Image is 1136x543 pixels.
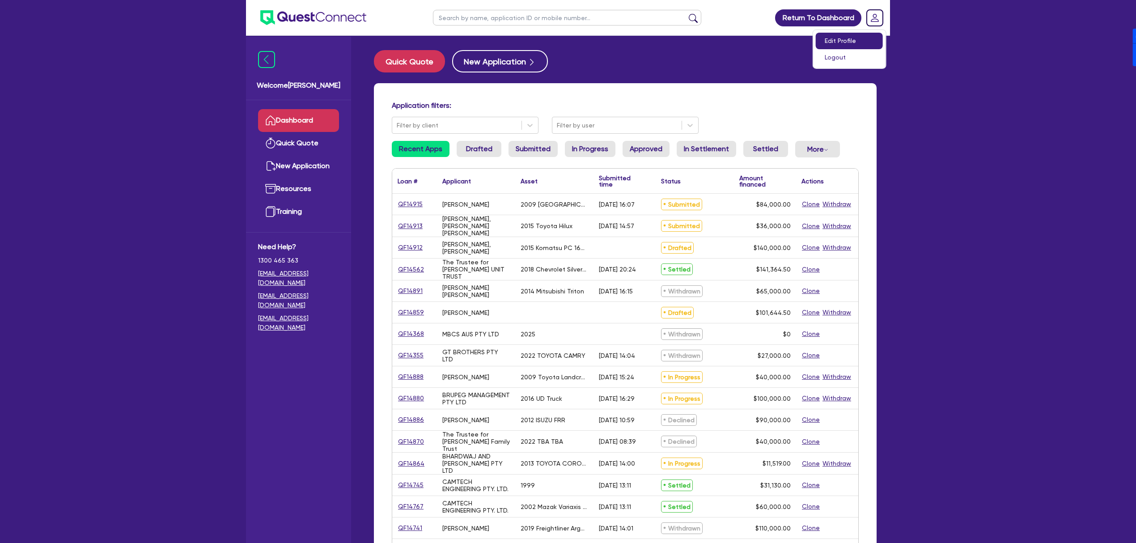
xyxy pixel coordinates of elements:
span: Settled [661,479,693,491]
button: Clone [801,264,820,275]
span: $0 [783,331,791,338]
div: Amount financed [739,175,791,187]
div: [DATE] 16:07 [599,201,635,208]
a: Dropdown toggle [863,6,886,30]
div: Actions [801,178,824,184]
div: [PERSON_NAME] [442,416,489,424]
span: $40,000.00 [756,373,791,381]
div: [DATE] 08:39 [599,438,636,445]
span: $101,644.50 [756,309,791,316]
a: QF14880 [398,393,424,403]
button: Quick Quote [374,50,445,72]
button: Clone [801,286,820,296]
button: Clone [801,393,820,403]
div: CAMTECH ENGINEERING PTY. LTD. [442,478,510,492]
span: $110,000.00 [755,525,791,532]
img: training [265,206,276,217]
button: Withdraw [822,242,852,253]
button: New Application [452,50,548,72]
button: Withdraw [822,458,852,469]
a: Approved [623,141,670,157]
div: Loan # [398,178,417,184]
span: $140,000.00 [754,244,791,251]
div: 2015 Komatsu PC 160-LC [521,244,588,251]
a: Dashboard [258,109,339,132]
div: 2002 Mazak Variaxis 630 5x [521,503,588,510]
a: QF14864 [398,458,425,469]
img: quest-connect-logo-blue [260,10,366,25]
a: Quick Quote [258,132,339,155]
div: 2025 [521,331,535,338]
div: [DATE] 16:15 [599,288,633,295]
span: Submitted [661,199,702,210]
div: 2022 TOYOTA CAMRY [521,352,585,359]
div: BHARDWAJ AND [PERSON_NAME] PTY LTD [442,453,510,474]
button: Withdraw [822,393,852,403]
a: In Settlement [677,141,736,157]
div: [DATE] 13:11 [599,482,631,489]
div: 1999 [521,482,535,489]
a: New Application [258,155,339,178]
div: [DATE] 20:24 [599,266,636,273]
img: resources [265,183,276,194]
span: Need Help? [258,242,339,252]
div: [DATE] 15:24 [599,373,634,381]
a: Logout [816,49,883,66]
a: QF14745 [398,480,424,490]
a: QF14912 [398,242,423,253]
div: MBCS AUS PTY LTD [442,331,499,338]
span: Declined [661,414,697,426]
a: [EMAIL_ADDRESS][DOMAIN_NAME] [258,291,339,310]
a: QF14888 [398,372,424,382]
span: $11,519.00 [763,460,791,467]
div: [PERSON_NAME] [442,373,489,381]
div: [PERSON_NAME] [442,525,489,532]
div: [PERSON_NAME] [PERSON_NAME] [442,284,510,298]
button: Clone [801,350,820,361]
a: QF14859 [398,307,424,318]
span: In Progress [661,393,703,404]
div: [PERSON_NAME], [PERSON_NAME] [PERSON_NAME] [442,215,510,237]
button: Clone [801,458,820,469]
a: QF14891 [398,286,423,296]
button: Withdraw [822,221,852,231]
button: Clone [801,415,820,425]
div: [PERSON_NAME] [442,309,489,316]
a: Drafted [457,141,501,157]
div: GT BROTHERS PTY LTD [442,348,510,363]
span: Drafted [661,307,694,318]
button: Clone [801,329,820,339]
button: Clone [801,523,820,533]
div: [DATE] 14:00 [599,460,635,467]
span: Withdrawn [661,285,703,297]
a: QF14368 [398,329,424,339]
a: Submitted [509,141,558,157]
a: Quick Quote [374,50,452,72]
div: 2016 UD Truck [521,395,562,402]
span: $65,000.00 [756,288,791,295]
div: Submitted time [599,175,642,187]
a: Training [258,200,339,223]
button: Clone [801,480,820,490]
a: QF14913 [398,221,423,231]
img: new-application [265,161,276,171]
button: Withdraw [822,372,852,382]
button: Withdraw [822,199,852,209]
a: QF14767 [398,501,424,512]
div: The Trustee for [PERSON_NAME] Family Trust [442,431,510,452]
div: Status [661,178,681,184]
div: [DATE] 14:04 [599,352,635,359]
button: Dropdown toggle [795,141,840,157]
span: Welcome [PERSON_NAME] [257,80,340,91]
span: $84,000.00 [756,201,791,208]
button: Clone [801,199,820,209]
a: Resources [258,178,339,200]
div: [DATE] 14:57 [599,222,634,229]
img: icon-menu-close [258,51,275,68]
span: In Progress [661,458,703,469]
span: $27,000.00 [758,352,791,359]
span: $60,000.00 [756,503,791,510]
a: QF14741 [398,523,423,533]
div: [PERSON_NAME] [442,201,489,208]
